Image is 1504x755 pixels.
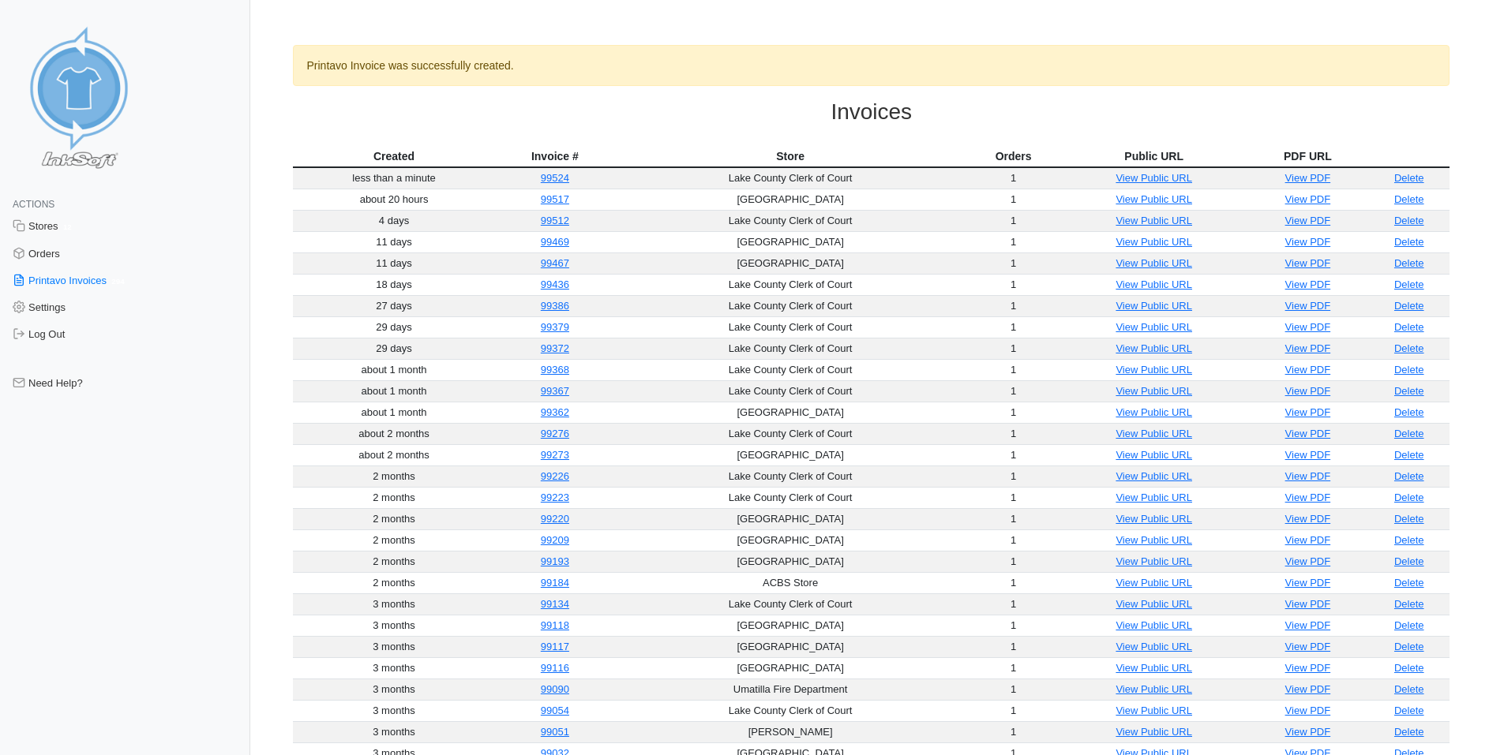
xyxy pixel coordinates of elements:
[1394,577,1424,589] a: Delete
[1285,534,1331,546] a: View PDF
[1285,236,1331,248] a: View PDF
[1116,641,1192,652] a: View Public URL
[1285,513,1331,525] a: View PDF
[615,721,966,742] td: [PERSON_NAME]
[966,252,1061,274] td: 1
[1116,619,1192,631] a: View Public URL
[615,551,966,572] td: [GEOGRAPHIC_DATA]
[293,338,494,359] td: 29 days
[1285,428,1331,439] a: View PDF
[966,572,1061,593] td: 1
[1116,257,1192,269] a: View Public URL
[615,274,966,295] td: Lake County Clerk of Court
[966,402,1061,423] td: 1
[1116,385,1192,397] a: View Public URL
[293,615,494,636] td: 3 months
[495,146,616,167] th: Invoice #
[615,295,966,316] td: Lake County Clerk of Court
[293,167,494,189] td: less than a minute
[1116,321,1192,333] a: View Public URL
[1116,491,1192,503] a: View Public URL
[1116,534,1192,546] a: View Public URL
[293,380,494,402] td: about 1 month
[1116,555,1192,567] a: View Public URL
[966,231,1061,252] td: 1
[615,316,966,338] td: Lake County Clerk of Court
[966,380,1061,402] td: 1
[541,364,569,376] a: 99368
[541,385,569,397] a: 99367
[966,615,1061,636] td: 1
[541,577,569,589] a: 99184
[966,316,1061,338] td: 1
[541,278,569,290] a: 99436
[1116,364,1192,376] a: View Public URL
[1394,257,1424,269] a: Delete
[541,300,569,312] a: 99386
[1285,705,1331,716] a: View PDF
[1285,406,1331,418] a: View PDF
[1285,257,1331,269] a: View PDF
[1116,726,1192,738] a: View Public URL
[1394,364,1424,376] a: Delete
[293,593,494,615] td: 3 months
[1116,705,1192,716] a: View Public URL
[1116,513,1192,525] a: View Public URL
[615,487,966,508] td: Lake County Clerk of Court
[1285,555,1331,567] a: View PDF
[293,465,494,487] td: 2 months
[293,252,494,274] td: 11 days
[293,210,494,231] td: 4 days
[966,359,1061,380] td: 1
[615,700,966,721] td: Lake County Clerk of Court
[541,406,569,418] a: 99362
[615,615,966,636] td: [GEOGRAPHIC_DATA]
[966,274,1061,295] td: 1
[1394,683,1424,695] a: Delete
[1116,577,1192,589] a: View Public URL
[615,189,966,210] td: [GEOGRAPHIC_DATA]
[293,99,1450,125] h3: Invoices
[1116,215,1192,226] a: View Public URL
[1285,215,1331,226] a: View PDF
[541,449,569,461] a: 99273
[541,662,569,674] a: 99116
[1285,449,1331,461] a: View PDF
[1116,662,1192,674] a: View Public URL
[1285,385,1331,397] a: View PDF
[541,705,569,716] a: 99054
[1285,662,1331,674] a: View PDF
[966,593,1061,615] td: 1
[1394,236,1424,248] a: Delete
[1394,598,1424,610] a: Delete
[1116,683,1192,695] a: View Public URL
[293,721,494,742] td: 3 months
[1116,300,1192,312] a: View Public URL
[541,683,569,695] a: 99090
[1116,278,1192,290] a: View Public URL
[293,316,494,338] td: 29 days
[966,465,1061,487] td: 1
[541,726,569,738] a: 99051
[615,423,966,444] td: Lake County Clerk of Court
[541,619,569,631] a: 99118
[966,189,1061,210] td: 1
[1394,385,1424,397] a: Delete
[58,221,77,234] span: 12
[1394,193,1424,205] a: Delete
[541,491,569,503] a: 99223
[1394,406,1424,418] a: Delete
[1285,619,1331,631] a: View PDF
[293,700,494,721] td: 3 months
[1394,428,1424,439] a: Delete
[1394,215,1424,226] a: Delete
[966,338,1061,359] td: 1
[1116,470,1192,482] a: View Public URL
[1394,662,1424,674] a: Delete
[1394,513,1424,525] a: Delete
[293,657,494,678] td: 3 months
[1394,172,1424,184] a: Delete
[615,465,966,487] td: Lake County Clerk of Court
[1285,683,1331,695] a: View PDF
[293,295,494,316] td: 27 days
